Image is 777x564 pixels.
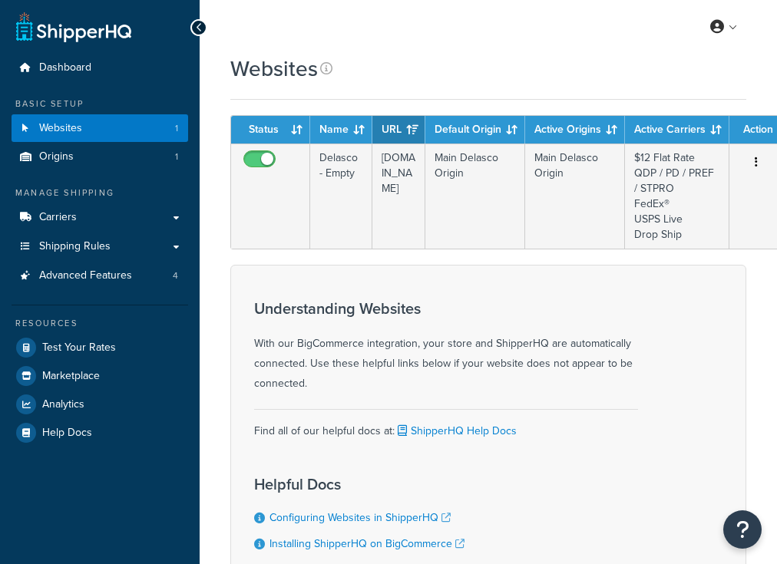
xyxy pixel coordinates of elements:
span: Origins [39,150,74,163]
a: Marketplace [12,362,188,390]
span: 1 [175,150,178,163]
a: ShipperHQ Help Docs [395,423,517,439]
span: Advanced Features [39,269,132,282]
th: Name: activate to sort column ascending [310,116,372,143]
div: Resources [12,317,188,330]
span: Carriers [39,211,77,224]
h1: Websites [230,54,318,84]
li: Websites [12,114,188,143]
th: URL: activate to sort column ascending [372,116,425,143]
div: With our BigCommerce integration, your store and ShipperHQ are automatically connected. Use these... [254,300,638,394]
a: Analytics [12,391,188,418]
a: Test Your Rates [12,334,188,361]
span: Dashboard [39,61,91,74]
a: Websites 1 [12,114,188,143]
a: Help Docs [12,419,188,447]
span: 1 [175,122,178,135]
div: Find all of our helpful docs at: [254,409,638,441]
th: Active Carriers: activate to sort column ascending [625,116,729,143]
li: Advanced Features [12,262,188,290]
a: Installing ShipperHQ on BigCommerce [269,536,465,552]
div: Basic Setup [12,97,188,110]
a: Configuring Websites in ShipperHQ [269,510,451,526]
a: Carriers [12,203,188,232]
span: Shipping Rules [39,240,111,253]
span: Analytics [42,398,84,411]
a: Advanced Features 4 [12,262,188,290]
li: Origins [12,143,188,171]
th: Default Origin: activate to sort column ascending [425,116,525,143]
td: [DOMAIN_NAME] [372,143,425,249]
div: Manage Shipping [12,186,188,200]
span: 4 [173,269,178,282]
span: Websites [39,122,82,135]
td: Delasco - Empty [310,143,372,249]
a: ShipperHQ Home [16,12,131,42]
td: Main Delasco Origin [425,143,525,249]
td: Main Delasco Origin [525,143,625,249]
span: Marketplace [42,370,100,383]
a: Dashboard [12,54,188,82]
th: Status: activate to sort column ascending [231,116,310,143]
span: Help Docs [42,427,92,440]
h3: Understanding Websites [254,300,638,317]
a: Shipping Rules [12,233,188,261]
h3: Helpful Docs [254,476,531,493]
th: Active Origins: activate to sort column ascending [525,116,625,143]
a: Origins 1 [12,143,188,171]
td: $12 Flat Rate QDP / PD / PREF / STPRO FedEx® USPS Live Drop Ship [625,143,729,249]
button: Open Resource Center [723,510,762,549]
span: Test Your Rates [42,341,116,355]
